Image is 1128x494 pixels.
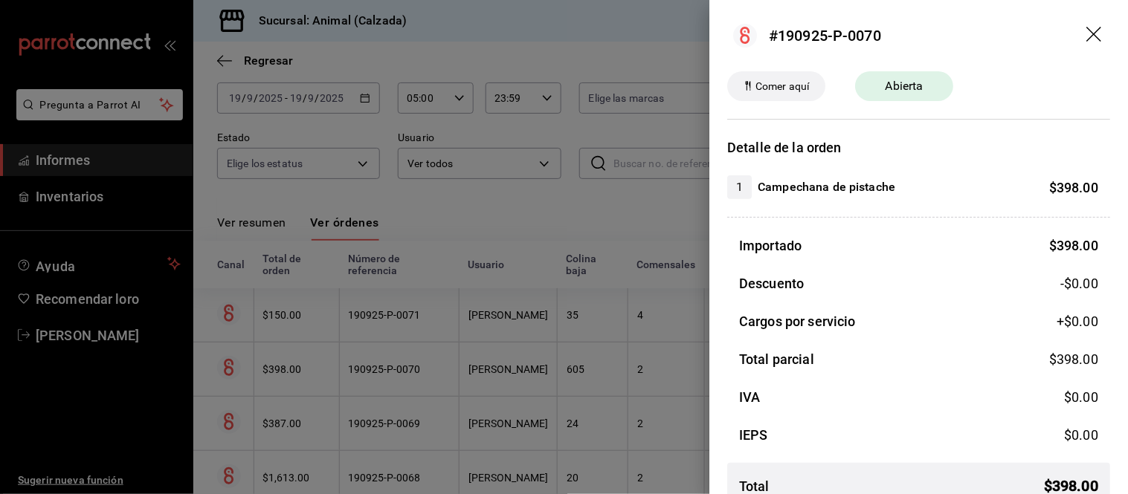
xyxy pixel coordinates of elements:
font: Cargos por servicio [739,313,856,329]
font: $ [1064,389,1071,405]
font: Comer aquí [755,80,809,92]
font: $ [1049,351,1057,367]
font: $ [1049,180,1057,195]
font: IEPS [739,427,768,443]
font: Detalle de la orden [727,140,842,155]
font: IVA [739,389,760,405]
font: -$0.00 [1060,276,1098,291]
font: 1 [736,180,743,194]
font: Total [739,478,770,494]
font: Descuento [739,276,804,291]
font: 0.00 [1071,389,1098,405]
font: $ [1049,238,1057,253]
font: Importado [739,238,802,253]
font: 0.00 [1071,427,1098,443]
font: 0.00 [1071,313,1098,329]
font: 398.00 [1057,238,1098,253]
font: #190925-P-0070 [769,27,881,45]
font: Abierta [886,79,924,93]
font: $ [1064,427,1071,443]
font: +$ [1057,313,1071,329]
font: 398.00 [1057,351,1098,367]
font: 398.00 [1057,180,1098,195]
font: Campechana de pistache [758,180,895,194]
button: arrastrar [1086,27,1104,45]
font: Total parcial [739,351,814,367]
